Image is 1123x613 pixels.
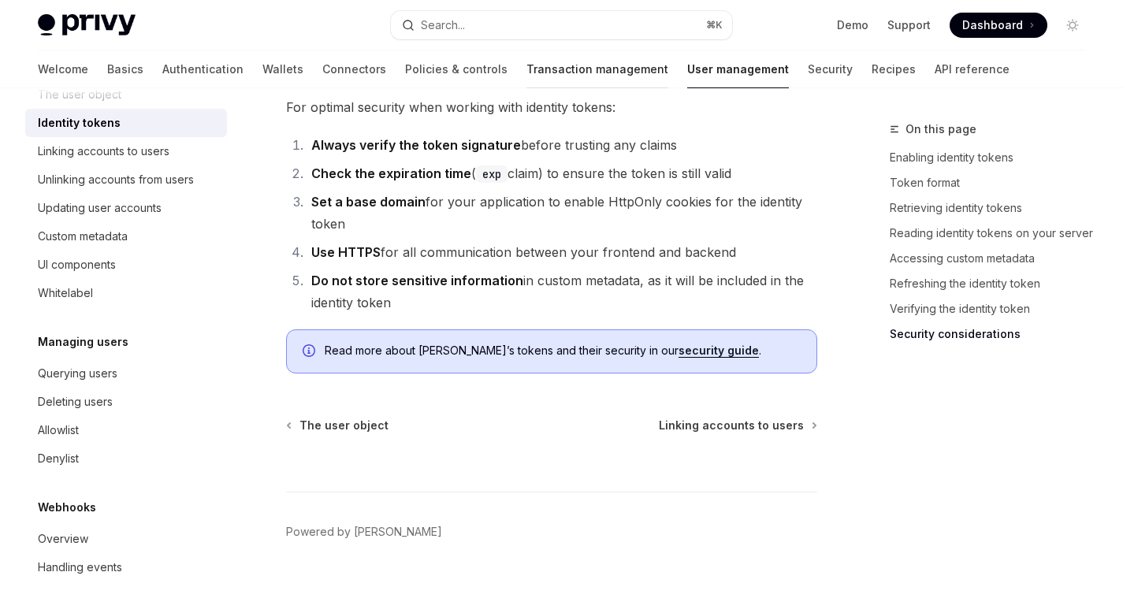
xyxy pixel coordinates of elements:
[476,165,508,183] code: exp
[25,444,227,473] a: Denylist
[38,284,93,303] div: Whitelabel
[25,279,227,307] a: Whitelabel
[872,50,916,88] a: Recipes
[38,558,122,577] div: Handling events
[679,344,759,358] a: security guide
[935,50,1010,88] a: API reference
[307,162,817,184] li: ( claim) to ensure the token is still valid
[38,50,88,88] a: Welcome
[307,269,817,314] li: in custom metadata, as it will be included in the identity token
[325,343,801,360] div: Read more about [PERSON_NAME]’s tokens and their security in our .
[25,525,227,553] a: Overview
[890,296,1098,321] a: Verifying the identity token
[307,191,817,235] li: for your application to enable HttpOnly cookies for the identity token
[38,113,121,132] div: Identity tokens
[808,50,853,88] a: Security
[162,50,244,88] a: Authentication
[307,134,817,156] li: before trusting any claims
[25,109,227,137] a: Identity tokens
[38,142,169,161] div: Linking accounts to users
[25,359,227,388] a: Querying users
[311,194,426,210] strong: Set a base domain
[25,194,227,222] a: Updating user accounts
[286,96,817,118] span: For optimal security when working with identity tokens:
[887,17,931,33] a: Support
[38,199,162,217] div: Updating user accounts
[286,524,442,540] a: Powered by [PERSON_NAME]
[890,271,1098,296] a: Refreshing the identity token
[25,416,227,444] a: Allowlist
[391,11,731,39] button: Search...⌘K
[299,418,389,433] span: The user object
[526,50,668,88] a: Transaction management
[303,344,318,360] svg: Info
[25,251,227,279] a: UI components
[25,137,227,165] a: Linking accounts to users
[837,17,868,33] a: Demo
[38,14,136,36] img: light logo
[38,364,117,383] div: Querying users
[311,244,381,260] strong: Use HTTPS
[311,165,471,181] strong: Check the expiration time
[659,418,804,433] span: Linking accounts to users
[890,170,1098,195] a: Token format
[38,333,128,351] h5: Managing users
[322,50,386,88] a: Connectors
[311,273,523,288] strong: Do not store sensitive information
[890,195,1098,221] a: Retrieving identity tokens
[25,165,227,194] a: Unlinking accounts from users
[659,418,816,433] a: Linking accounts to users
[38,255,116,274] div: UI components
[38,529,88,548] div: Overview
[706,19,723,32] span: ⌘ K
[25,388,227,416] a: Deleting users
[38,449,79,468] div: Denylist
[421,16,465,35] div: Search...
[38,498,96,517] h5: Webhooks
[38,227,128,246] div: Custom metadata
[890,145,1098,170] a: Enabling identity tokens
[107,50,143,88] a: Basics
[950,13,1047,38] a: Dashboard
[25,222,227,251] a: Custom metadata
[25,553,227,581] a: Handling events
[288,418,389,433] a: The user object
[311,137,521,153] strong: Always verify the token signature
[890,321,1098,347] a: Security considerations
[38,170,194,189] div: Unlinking accounts from users
[890,246,1098,271] a: Accessing custom metadata
[262,50,303,88] a: Wallets
[38,421,79,440] div: Allowlist
[962,17,1023,33] span: Dashboard
[890,221,1098,246] a: Reading identity tokens on your server
[38,392,113,411] div: Deleting users
[405,50,508,88] a: Policies & controls
[1060,13,1085,38] button: Toggle dark mode
[307,241,817,263] li: for all communication between your frontend and backend
[905,120,976,139] span: On this page
[687,50,789,88] a: User management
